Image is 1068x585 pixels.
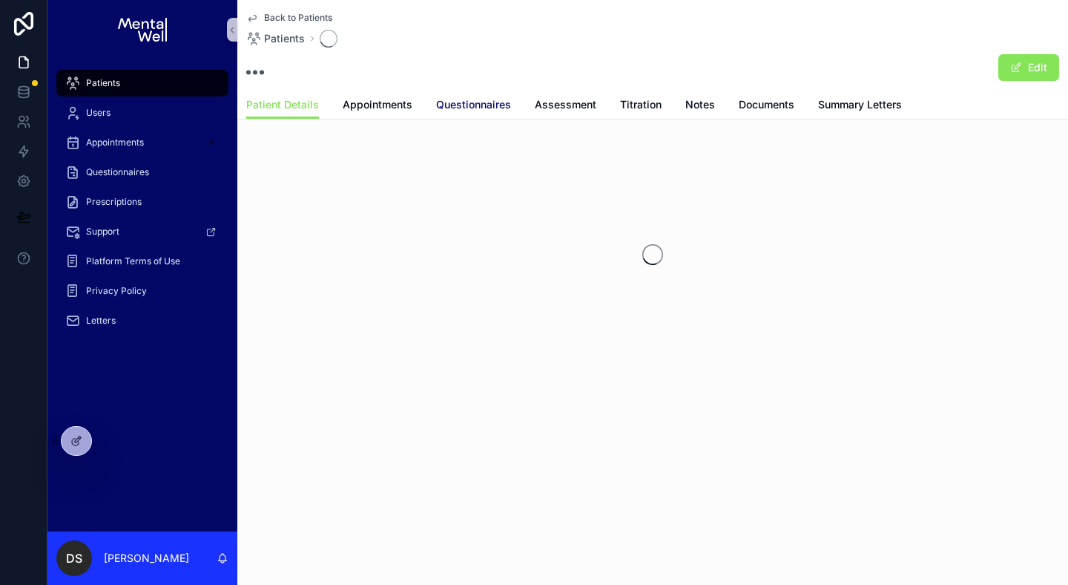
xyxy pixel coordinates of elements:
[56,278,228,304] a: Privacy Policy
[56,307,228,334] a: Letters
[56,159,228,186] a: Questionnaires
[56,189,228,215] a: Prescriptions
[56,129,228,156] a: Appointments
[343,97,412,112] span: Appointments
[86,285,147,297] span: Privacy Policy
[264,12,332,24] span: Back to Patients
[436,97,511,112] span: Questionnaires
[739,91,794,121] a: Documents
[86,137,144,148] span: Appointments
[685,97,715,112] span: Notes
[264,31,305,46] span: Patients
[343,91,412,121] a: Appointments
[86,107,111,119] span: Users
[246,31,305,46] a: Patients
[998,54,1059,81] button: Edit
[104,551,189,566] p: [PERSON_NAME]
[620,91,662,121] a: Titration
[86,166,149,178] span: Questionnaires
[246,97,319,112] span: Patient Details
[685,91,715,121] a: Notes
[86,196,142,208] span: Prescriptions
[535,97,596,112] span: Assessment
[66,549,82,567] span: DS
[56,248,228,275] a: Platform Terms of Use
[535,91,596,121] a: Assessment
[436,91,511,121] a: Questionnaires
[86,226,119,238] span: Support
[118,18,166,42] img: App logo
[818,97,902,112] span: Summary Letters
[56,99,228,126] a: Users
[56,70,228,97] a: Patients
[47,59,237,353] div: scrollable content
[56,218,228,245] a: Support
[86,255,180,267] span: Platform Terms of Use
[739,97,794,112] span: Documents
[818,91,902,121] a: Summary Letters
[620,97,662,112] span: Titration
[246,12,332,24] a: Back to Patients
[246,91,319,120] a: Patient Details
[86,315,116,327] span: Letters
[86,77,120,89] span: Patients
